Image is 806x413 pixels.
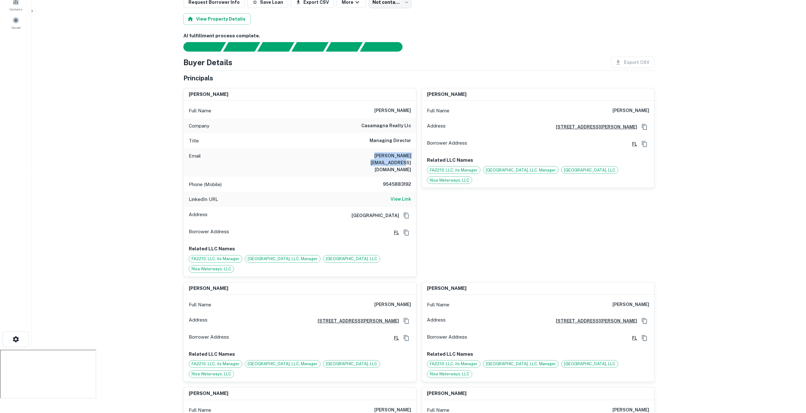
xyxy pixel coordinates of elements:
[427,361,480,367] span: FA2210, LLC, its Manager
[10,7,22,12] span: Contacts
[562,167,618,173] span: [GEOGRAPHIC_DATA], LLC
[323,256,380,262] span: [GEOGRAPHIC_DATA], LLC
[374,301,411,309] h6: [PERSON_NAME]
[427,316,446,326] p: Address
[360,42,410,52] div: AI fulfillment process complete.
[323,361,380,367] span: [GEOGRAPHIC_DATA], LLC
[189,228,229,237] p: Borrower Address
[427,156,649,164] p: Related LLC Names
[189,196,218,203] p: LinkedIn URL
[189,333,229,343] p: Borrower Address
[389,229,399,236] a: FL
[245,256,320,262] span: [GEOGRAPHIC_DATA], LLC, Manager
[427,167,480,173] span: FA2210, LLC, its Manager
[427,350,649,358] p: Related LLC Names
[627,335,637,341] a: FL
[189,361,242,367] span: FA2210, LLC, its Manager
[189,350,411,358] p: Related LLC Names
[374,107,411,115] h6: [PERSON_NAME]
[551,317,637,324] a: [STREET_ADDRESS][PERSON_NAME]
[183,32,655,40] h6: AI fulfillment process complete.
[373,181,411,188] h6: 9545883192
[483,167,558,173] span: [GEOGRAPHIC_DATA], LLC, Manager
[189,137,199,145] p: Title
[183,57,232,68] h4: Buyer Details
[562,361,618,367] span: [GEOGRAPHIC_DATA], LLC
[427,139,467,149] p: Borrower Address
[189,91,228,98] h6: [PERSON_NAME]
[640,139,649,149] button: Copy Address
[245,361,320,367] span: [GEOGRAPHIC_DATA], LLC, Manager
[427,390,466,397] h6: [PERSON_NAME]
[189,152,201,173] p: Email
[640,333,649,343] button: Copy Address
[370,137,411,145] h6: Managing Director
[402,316,411,326] button: Copy Address
[183,13,251,25] button: View Property Details
[2,14,30,31] a: Saved
[189,245,411,253] p: Related LLC Names
[390,196,411,203] a: View Link
[291,42,328,52] div: Principals found, AI now looking for contact information...
[189,256,242,262] span: FA2210, LLC, its Manager
[313,317,399,324] a: [STREET_ADDRESS][PERSON_NAME]
[189,181,222,188] p: Phone (Mobile)
[189,316,207,326] p: Address
[223,42,260,52] div: Your request is received and processing...
[189,266,234,272] span: Nisa Waterways, LLC
[176,42,223,52] div: Sending borrower request to AI...
[189,107,211,115] p: Full Name
[189,122,209,130] p: Company
[361,122,411,130] h6: casamagna realty llc
[427,285,466,292] h6: [PERSON_NAME]
[11,25,21,30] span: Saved
[257,42,294,52] div: Documents found, AI parsing details...
[402,228,411,237] button: Copy Address
[189,371,234,377] span: Nisa Waterways, LLC
[640,316,649,326] button: Copy Address
[427,122,446,132] p: Address
[427,107,449,115] p: Full Name
[640,122,649,132] button: Copy Address
[402,333,411,343] button: Copy Address
[346,212,399,219] h6: [GEOGRAPHIC_DATA]
[189,301,211,309] p: Full Name
[427,371,472,377] span: Nisa Waterways, LLC
[774,362,806,393] iframe: Chat Widget
[612,107,649,115] h6: [PERSON_NAME]
[189,390,228,397] h6: [PERSON_NAME]
[402,211,411,220] button: Copy Address
[427,301,449,309] p: Full Name
[612,301,649,309] h6: [PERSON_NAME]
[551,123,637,130] a: [STREET_ADDRESS][PERSON_NAME]
[627,141,637,147] a: FL
[189,211,207,220] p: Address
[189,285,228,292] h6: [PERSON_NAME]
[427,177,472,184] span: Nisa Waterways, LLC
[326,42,363,52] div: Principals found, still searching for contact information. This may take time...
[427,333,467,343] p: Borrower Address
[183,73,213,83] h5: Principals
[427,91,466,98] h6: [PERSON_NAME]
[335,152,411,173] h6: [PERSON_NAME][EMAIL_ADDRESS][DOMAIN_NAME]
[389,335,399,341] a: FL
[483,361,558,367] span: [GEOGRAPHIC_DATA], LLC, Manager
